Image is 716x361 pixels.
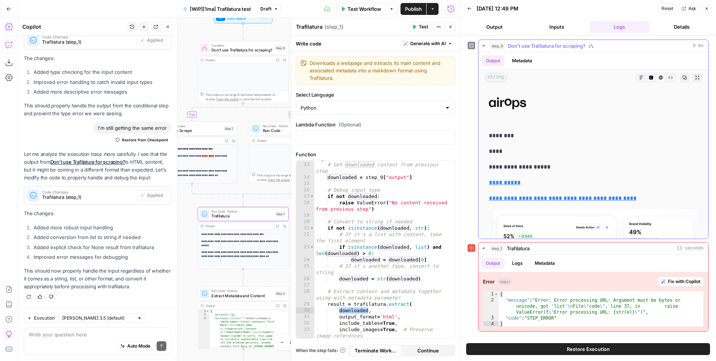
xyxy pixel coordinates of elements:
span: Applied [147,37,163,44]
span: Toggle code folding, rows 23 through 24 [310,244,314,250]
span: Toggle code folding, rows 21 through 26 [310,225,314,231]
button: Restore Execution [466,343,710,355]
span: Toggle code folding, rows 1 through 4 [206,310,209,313]
span: Don't use Trafilatura for scraping? [508,42,585,50]
span: Trafilatura [211,213,273,219]
div: 28 [296,288,314,301]
div: Output [206,57,273,62]
span: Copy the output [217,97,239,101]
div: I'm still getting the same error [93,122,171,134]
button: Publish [401,3,426,15]
div: Write code [291,36,460,51]
button: Fix with Copilot [658,277,704,286]
div: Output [154,138,221,143]
div: 19 [296,212,314,219]
p: This should now properly handle the input regardless of whether it comes as a string, list, or ot... [24,267,171,291]
label: Lambda Function [296,121,455,128]
div: 3 [483,315,499,321]
div: 11 seconds [478,255,708,331]
span: Restore Execution [567,345,610,353]
span: Generate with AI [410,40,446,47]
span: Auto Mode [127,343,150,349]
div: 24 [296,257,314,263]
div: 23 [296,244,314,257]
span: Ask [688,5,696,12]
a: Don't use Trafilatura for scraping? [50,159,125,165]
button: Generate with AI [401,39,455,48]
div: 30 [296,307,314,314]
div: 27 [296,282,314,288]
span: 11 seconds [677,245,704,252]
div: 16 [296,187,314,193]
span: step_1 [490,245,504,252]
span: Code Changes [42,190,134,194]
span: Trafilatura [507,245,530,252]
g: Edge from step_1 to step_2 [242,269,244,286]
span: Applied [147,192,163,199]
span: object [497,278,512,285]
p: This should properly handle the output from the conditional step and prevent the type error we we... [24,102,171,117]
button: [WIP][1ma] Trafilatura test [179,3,255,15]
label: Function [296,151,455,158]
div: 2 [483,297,499,315]
span: 0 ms [693,43,704,49]
g: Edge from step_9 to step_7 [191,103,243,121]
div: 0 ms [478,52,708,239]
span: step_9 [490,42,505,50]
div: 20 [296,219,314,225]
button: Logs [508,258,527,269]
button: Metadata [508,55,537,66]
g: Edge from step_7 to step_9-conditional-end [192,183,243,197]
button: Output [465,21,524,33]
span: Web Page Scrape [160,128,221,134]
span: Set Inputs [227,15,257,21]
div: 22 [296,231,314,244]
p: The changes: [24,54,171,62]
span: Draft [260,6,271,12]
button: Execution [24,313,58,323]
button: Applied [137,191,166,200]
span: Run Code · Python [263,124,323,129]
p: The changes: [24,210,171,217]
span: Fix with Copilot [668,278,700,285]
span: Web Page Scrape [160,124,221,129]
div: 15 [296,180,314,187]
span: Terminate Workflow [355,347,398,354]
textarea: Trafilatura [296,23,323,31]
li: Added more descriptive error messages [32,88,171,95]
div: Output [257,138,324,143]
span: Run Code · Python [211,289,272,293]
div: 14 [296,174,314,180]
div: Set InputsInputs [198,9,288,23]
span: Toggle code folding, rows 1 through 4 [494,291,498,297]
div: 1 [198,310,210,313]
span: Test Workflow [348,5,381,13]
button: Auto Mode [117,341,154,351]
span: (Optional) [339,121,361,128]
div: Copilot [22,23,125,31]
g: Edge from step_9-conditional-end to step_1 [242,196,244,207]
div: Output [206,224,273,229]
button: Output [481,55,505,66]
div: 32 [296,320,314,326]
button: Logs [590,21,649,33]
div: 17 [296,193,314,200]
span: Run Code · Python [211,209,273,214]
div: 33 [296,326,314,339]
div: Step 1 [275,211,286,217]
span: Copy the output [268,178,290,182]
div: 2 [198,313,210,316]
input: Python [301,104,442,112]
span: [WIP][1ma] Trafilatura test [190,5,251,13]
textarea: Downloads a webpage and extracts its main content and associated metadata into a markdown format ... [310,59,450,82]
button: Reset [658,4,677,13]
button: Output [481,258,505,269]
div: 13 [296,161,314,174]
span: Code Changes [42,35,134,39]
div: Step 9 [275,45,286,50]
span: Condition [211,43,272,48]
div: Step 2 [275,291,286,296]
li: Added more robust input handling [32,224,171,231]
span: ( step_1 ) [324,23,343,31]
strong: Error [483,278,494,285]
